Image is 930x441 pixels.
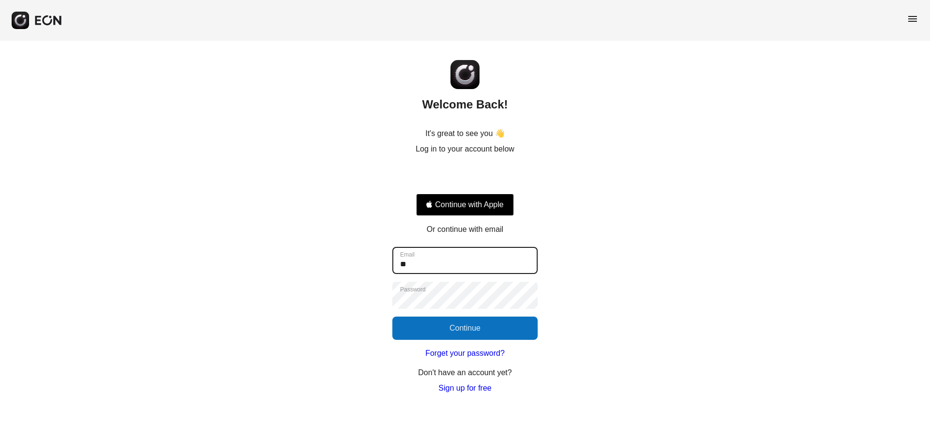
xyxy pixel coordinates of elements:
h2: Welcome Back! [422,97,508,112]
span: menu [907,13,918,25]
a: Forget your password? [425,348,505,359]
iframe: Sign in with Google Button [411,166,519,187]
label: Email [400,251,415,259]
p: Log in to your account below [416,143,514,155]
button: Signin with apple ID [416,194,514,216]
button: Continue [392,317,538,340]
a: Sign up for free [438,382,491,394]
p: It's great to see you 👋 [425,128,505,139]
label: Password [400,286,426,293]
p: Don't have an account yet? [418,367,511,379]
p: Or continue with email [427,224,503,235]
